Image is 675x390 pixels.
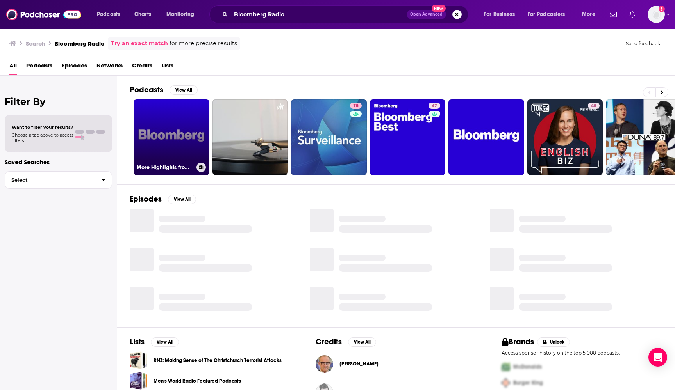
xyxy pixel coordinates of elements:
a: 48 [527,99,603,175]
h3: More Highlights from Bloomberg Radio [137,164,193,171]
button: open menu [577,8,605,21]
button: open menu [91,8,130,21]
a: Try an exact match [111,39,168,48]
a: 47 [429,103,440,109]
h2: Lists [130,337,145,347]
button: Show profile menu [648,6,665,23]
button: View All [348,337,376,347]
img: First Pro Logo [498,359,513,375]
h3: Search [26,40,45,47]
a: Episodes [62,59,87,75]
input: Search podcasts, credits, & more... [231,8,407,21]
span: More [582,9,595,20]
span: Logged in as kkade [648,6,665,23]
a: 48 [588,103,600,109]
img: User Profile [648,6,665,23]
h2: Podcasts [130,85,163,95]
button: Open AdvancedNew [407,10,446,19]
button: View All [170,85,198,95]
h2: Credits [316,337,342,347]
p: Access sponsor history on the top 5,000 podcasts. [502,350,662,356]
button: open menu [161,8,204,21]
button: Tom KeeneTom Keene [316,351,476,376]
svg: Add a profile image [659,6,665,12]
span: 47 [432,102,437,110]
button: Unlock [537,337,570,347]
button: View All [168,195,196,204]
a: Show notifications dropdown [607,8,620,21]
span: Monitoring [166,9,194,20]
span: Charts [134,9,151,20]
a: 47 [370,99,446,175]
span: Burger King [513,379,543,386]
h2: Brands [502,337,534,347]
span: 78 [353,102,359,110]
a: PodcastsView All [130,85,198,95]
a: Charts [129,8,156,21]
a: ListsView All [130,337,179,347]
span: New [432,5,446,12]
span: For Business [484,9,515,20]
h2: Episodes [130,194,162,204]
a: CreditsView All [316,337,376,347]
button: View All [151,337,179,347]
a: More Highlights from Bloomberg Radio [134,99,209,175]
a: Men's World Radio Featured Podcasts [130,372,147,390]
img: Tom Keene [316,355,333,373]
a: Lists [162,59,173,75]
h2: Filter By [5,96,112,107]
a: RNZ: Making Sense of The Christchurch Terrorist Attacks [130,351,147,369]
a: Podcasts [26,59,52,75]
a: RNZ: Making Sense of The Christchurch Terrorist Attacks [154,356,282,365]
span: Want to filter your results? [12,124,73,130]
span: Podcasts [97,9,120,20]
a: All [9,59,17,75]
img: Podchaser - Follow, Share and Rate Podcasts [6,7,81,22]
a: 78 [291,99,367,175]
p: Saved Searches [5,158,112,166]
span: Choose a tab above to access filters. [12,132,73,143]
div: Open Intercom Messenger [648,348,667,367]
a: Credits [132,59,152,75]
span: McDonalds [513,363,542,370]
a: Show notifications dropdown [626,8,638,21]
button: Select [5,171,112,189]
a: Men's World Radio Featured Podcasts [154,377,241,385]
button: Send feedback [623,40,662,47]
button: open menu [479,8,525,21]
a: EpisodesView All [130,194,196,204]
span: [PERSON_NAME] [339,361,379,367]
span: for more precise results [170,39,237,48]
span: Select [5,177,95,183]
span: For Podcasters [528,9,565,20]
button: open menu [523,8,577,21]
span: 48 [591,102,596,110]
h3: Bloomberg Radio [55,40,105,47]
a: Networks [96,59,123,75]
a: 78 [350,103,362,109]
span: Open Advanced [410,12,443,16]
a: Tom Keene [339,361,379,367]
div: Search podcasts, credits, & more... [217,5,476,23]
